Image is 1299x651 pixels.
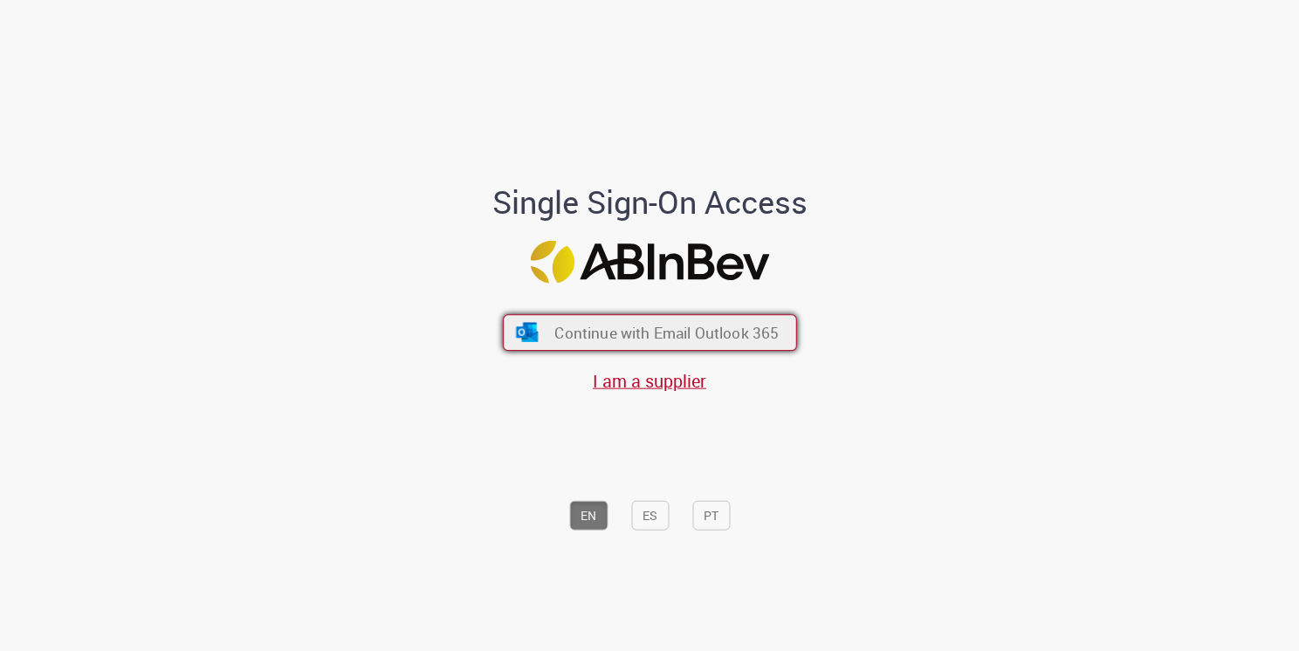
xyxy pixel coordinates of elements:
button: ES [631,500,669,530]
button: EN [569,500,608,530]
img: ícone Azure/Microsoft 360 [514,322,540,341]
button: PT [692,500,730,530]
img: Logo ABInBev [530,240,769,283]
span: Continue with Email Outlook 365 [554,322,779,342]
button: ícone Azure/Microsoft 360 Continue with Email Outlook 365 [503,314,797,351]
a: I am a supplier [593,368,706,392]
h1: Single Sign-On Access [408,185,892,220]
